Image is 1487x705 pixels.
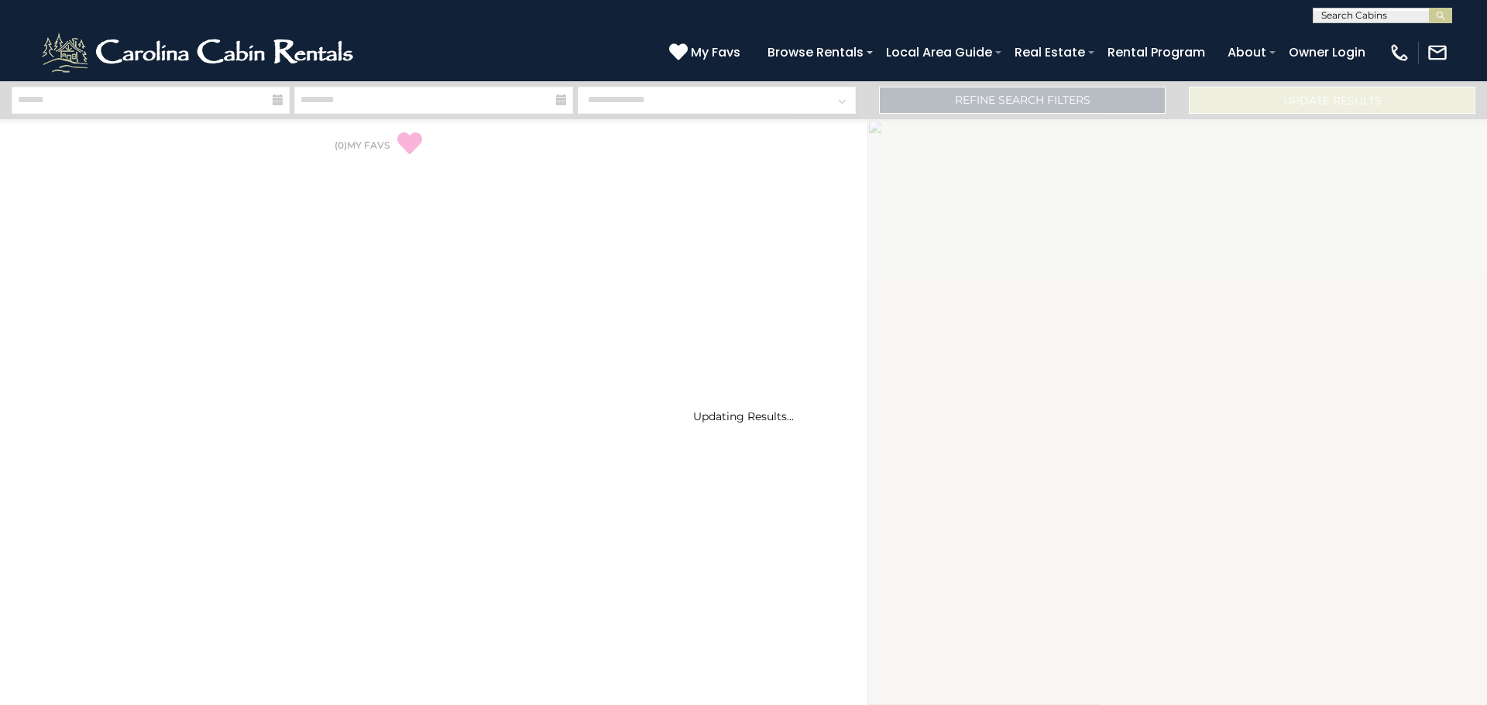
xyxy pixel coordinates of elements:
a: About [1220,39,1274,66]
a: Rental Program [1100,39,1213,66]
a: My Favs [669,43,744,63]
a: Real Estate [1007,39,1093,66]
img: phone-regular-white.png [1389,42,1410,63]
img: White-1-2.png [39,29,360,76]
span: My Favs [691,43,740,62]
a: Owner Login [1281,39,1373,66]
a: Browse Rentals [760,39,871,66]
a: Local Area Guide [878,39,1000,66]
img: mail-regular-white.png [1427,42,1448,63]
